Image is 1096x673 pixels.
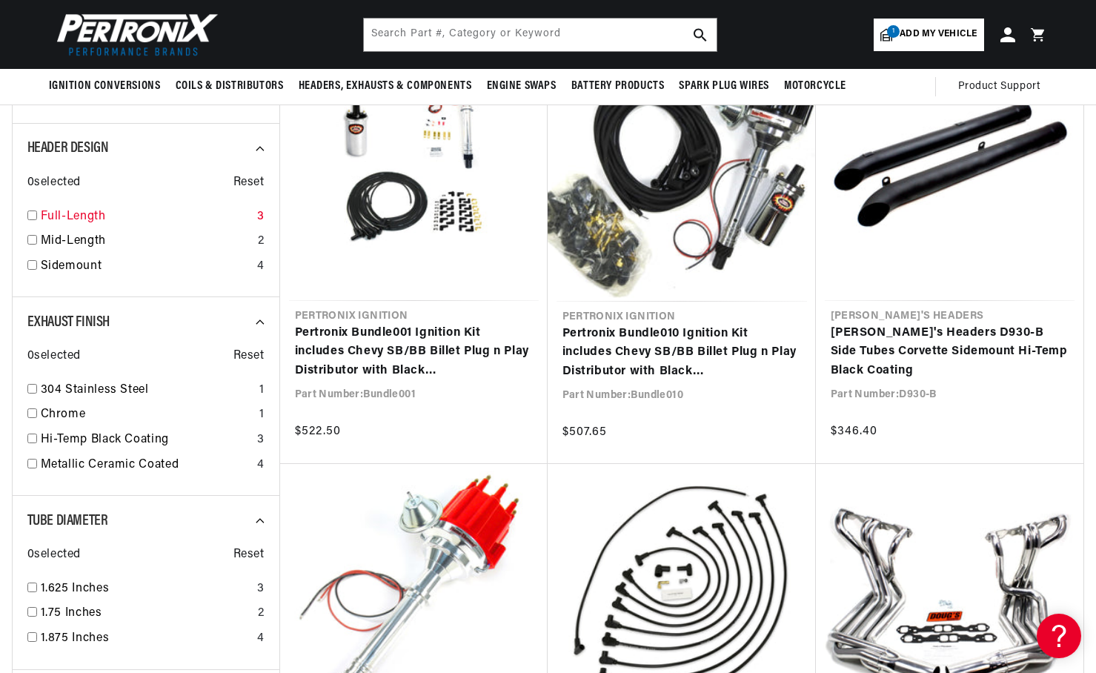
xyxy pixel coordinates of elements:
[364,19,717,51] input: Search Part #, Category or Keyword
[41,629,251,649] a: 1.875 Inches
[299,79,472,94] span: Headers, Exhausts & Components
[679,79,769,94] span: Spark Plug Wires
[257,580,265,599] div: 3
[41,604,252,623] a: 1.75 Inches
[900,27,977,42] span: Add my vehicle
[874,19,983,51] a: 1Add my vehicle
[41,257,251,276] a: Sidemount
[479,69,564,104] summary: Engine Swaps
[958,79,1040,95] span: Product Support
[233,347,265,366] span: Reset
[49,69,168,104] summary: Ignition Conversions
[49,79,161,94] span: Ignition Conversions
[258,232,265,251] div: 2
[176,79,284,94] span: Coils & Distributors
[257,257,265,276] div: 4
[259,381,265,400] div: 1
[258,604,265,623] div: 2
[41,405,253,425] a: Chrome
[27,315,110,330] span: Exhaust Finish
[777,69,854,104] summary: Motorcycle
[671,69,777,104] summary: Spark Plug Wires
[27,514,108,528] span: Tube Diameter
[562,325,801,382] a: Pertronix Bundle010 Ignition Kit includes Chevy SB/BB Billet Plug n Play Distributor with Black [...
[684,19,717,51] button: search button
[233,546,265,565] span: Reset
[41,208,251,227] a: Full-Length
[257,456,265,475] div: 4
[257,431,265,450] div: 3
[564,69,672,104] summary: Battery Products
[291,69,479,104] summary: Headers, Exhausts & Components
[41,381,253,400] a: 304 Stainless Steel
[958,69,1048,105] summary: Product Support
[41,580,251,599] a: 1.625 Inches
[41,232,252,251] a: Mid-Length
[168,69,291,104] summary: Coils & Distributors
[571,79,665,94] span: Battery Products
[27,347,81,366] span: 0 selected
[41,456,251,475] a: Metallic Ceramic Coated
[831,324,1069,381] a: [PERSON_NAME]'s Headers D930-B Side Tubes Corvette Sidemount Hi-Temp Black Coating
[41,431,251,450] a: Hi-Temp Black Coating
[27,546,81,565] span: 0 selected
[49,9,219,60] img: Pertronix
[257,208,265,227] div: 3
[257,629,265,649] div: 4
[27,173,81,193] span: 0 selected
[259,405,265,425] div: 1
[295,324,533,381] a: Pertronix Bundle001 Ignition Kit includes Chevy SB/BB Billet Plug n Play Distributor with Black [...
[487,79,557,94] span: Engine Swaps
[27,141,109,156] span: Header Design
[233,173,265,193] span: Reset
[887,25,900,38] span: 1
[784,79,846,94] span: Motorcycle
